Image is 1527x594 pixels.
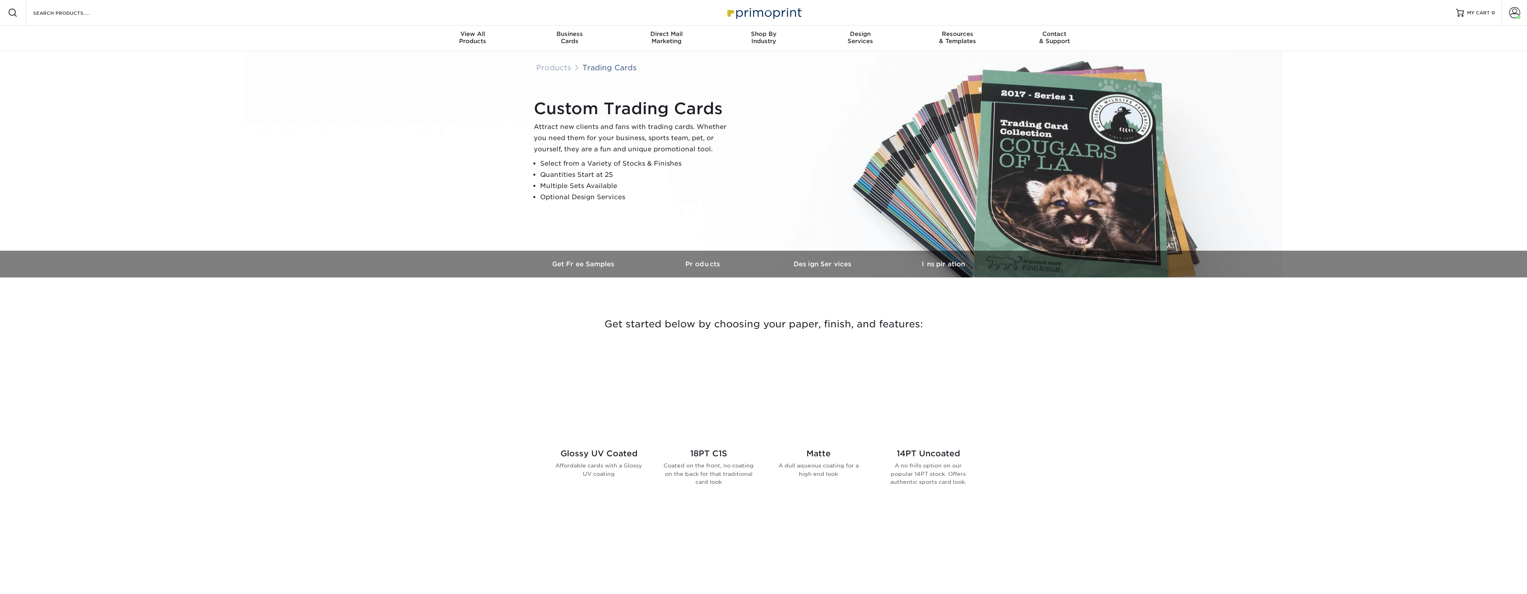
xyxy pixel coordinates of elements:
a: Products [644,251,764,277]
div: Cards [521,30,618,45]
h1: Custom Trading Cards [534,99,733,118]
h3: Products [644,260,764,268]
a: Trading Cards [582,63,637,72]
div: Products [424,30,521,45]
a: Resources& Templates [909,26,1006,51]
p: Attract new clients and fans with trading cards. Whether you need them for your business, sports ... [534,121,733,155]
span: Shop By [715,30,812,38]
span: Business [521,30,618,38]
div: Marketing [618,30,715,45]
span: View All [424,30,521,38]
span: 0 [1491,10,1495,16]
h3: Get Free Samples [524,260,644,268]
a: View AllProducts [424,26,521,51]
h2: Glossy UV Coated [554,449,644,458]
span: Contact [1006,30,1103,38]
h2: 18PT C1S [663,449,754,458]
a: Contact& Support [1006,26,1103,51]
p: A dull aqueous coating for a high end look [773,461,864,478]
a: Shop ByIndustry [715,26,812,51]
a: Glossy UV Coated Trading Cards Glossy UV Coated Affordable cards with a Glossy UV coating [554,352,644,499]
iframe: Google Customer Reviews [2,570,68,591]
a: DesignServices [812,26,909,51]
li: Multiple Sets Available [540,180,733,192]
a: Matte Trading Cards Matte A dull aqueous coating for a high end look [773,352,864,499]
span: Resources [909,30,1006,38]
div: Services [812,30,909,45]
img: 14PT Uncoated Trading Cards [883,352,974,442]
p: A no frills option on our popular 14PT stock. Offers authentic sports card look. [883,461,974,486]
a: Inspiration [883,251,1003,277]
div: Industry [715,30,812,45]
span: MY CART [1467,10,1490,16]
div: & Support [1006,30,1103,45]
a: 18PT C1S Trading Cards 18PT C1S Coated on the front, no coating on the back for that traditional ... [663,352,754,499]
a: Direct MailMarketing [618,26,715,51]
h3: Get started below by choosing your paper, finish, and features: [530,306,997,342]
li: Select from a Variety of Stocks & Finishes [540,158,733,169]
img: Matte Trading Cards [773,352,864,442]
h3: Inspiration [883,260,1003,268]
a: 14PT Uncoated Trading Cards 14PT Uncoated A no frills option on our popular 14PT stock. Offers au... [883,352,974,499]
span: Design [812,30,909,38]
a: BusinessCards [521,26,618,51]
img: Glossy UV Coated Trading Cards [554,352,644,442]
span: Direct Mail [618,30,715,38]
img: Primoprint [724,4,804,21]
p: Affordable cards with a Glossy UV coating [554,461,644,478]
img: 18PT C1S Trading Cards [663,352,754,442]
a: Design Services [764,251,883,277]
input: SEARCH PRODUCTS..... [32,8,110,18]
h2: 14PT Uncoated [883,449,974,458]
a: Get Free Samples [524,251,644,277]
li: Quantities Start at 25 [540,169,733,180]
h3: Design Services [764,260,883,268]
p: Coated on the front, no coating on the back for that traditional card look [663,461,754,486]
h2: Matte [773,449,864,458]
li: Optional Design Services [540,192,733,203]
div: & Templates [909,30,1006,45]
a: Products [536,63,571,72]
